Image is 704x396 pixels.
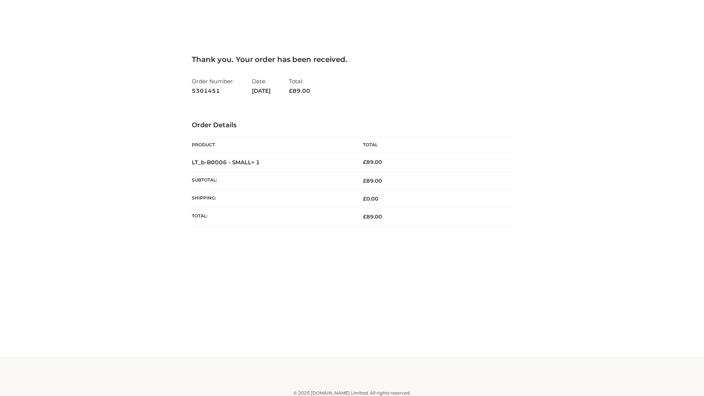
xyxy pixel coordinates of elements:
[289,87,293,94] span: £
[352,137,512,153] th: Total
[363,213,382,220] span: 89.00
[363,159,382,165] bdi: 89.00
[192,121,512,129] h3: Order Details
[251,159,260,166] strong: × 1
[363,195,378,202] bdi: 0.00
[192,190,352,208] th: Shipping:
[252,86,271,96] strong: [DATE]
[363,177,382,184] span: 89.00
[192,86,234,96] strong: 5301451
[289,87,310,94] span: 89.00
[192,75,234,97] li: Order Number:
[192,159,260,166] strong: LT_b-B0006 - SMALL
[192,137,352,153] th: Product
[363,213,366,220] span: £
[252,75,271,97] li: Date:
[363,159,366,165] span: £
[192,172,352,190] th: Subtotal:
[192,55,512,64] h3: Thank you. Your order has been received.
[192,208,352,226] th: Total:
[289,75,310,97] li: Total:
[363,177,366,184] span: £
[363,195,366,202] span: £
